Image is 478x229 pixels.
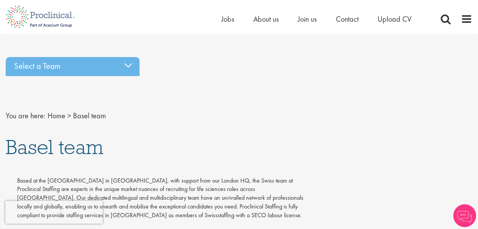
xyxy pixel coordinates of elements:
a: Upload CV [378,14,411,24]
img: Chatbot [453,204,476,227]
a: About us [253,14,279,24]
span: Basel team [73,111,106,121]
div: Select a Team [6,57,140,76]
span: Basel team [6,134,103,160]
iframe: reCAPTCHA [5,201,103,224]
p: Based at the [GEOGRAPHIC_DATA] in [GEOGRAPHIC_DATA], with support from our London HQ, the Swiss t... [17,177,309,220]
a: breadcrumb link [48,111,65,121]
a: Join us [298,14,317,24]
a: Contact [336,14,359,24]
span: > [67,111,71,121]
span: You are here: [6,111,46,121]
a: Jobs [221,14,234,24]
